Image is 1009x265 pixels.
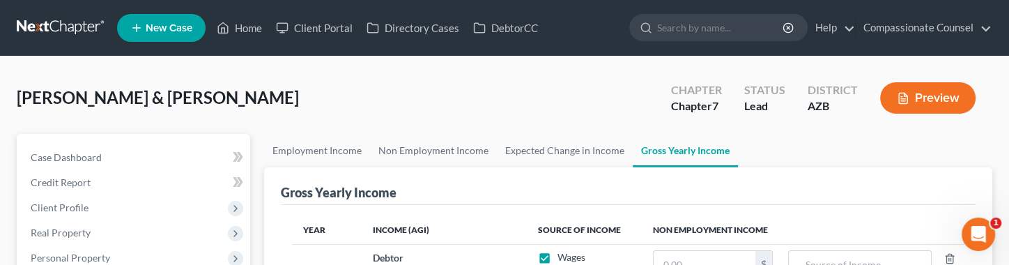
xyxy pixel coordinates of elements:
[269,15,360,40] a: Client Portal
[962,218,995,251] iframe: Intercom live chat
[633,134,738,167] a: Gross Yearly Income
[808,98,858,114] div: AZB
[527,216,642,244] th: Source of Income
[712,99,718,112] span: 7
[31,176,91,188] span: Credit Report
[497,134,633,167] a: Expected Change in Income
[370,134,497,167] a: Non Employment Income
[671,98,722,114] div: Chapter
[856,15,992,40] a: Compassionate Counsel
[31,252,110,264] span: Personal Property
[808,15,855,40] a: Help
[466,15,545,40] a: DebtorCC
[362,216,527,244] th: Income (AGI)
[744,98,785,114] div: Lead
[31,202,88,213] span: Client Profile
[657,15,785,40] input: Search by name...
[264,134,370,167] a: Employment Income
[17,87,299,107] span: [PERSON_NAME] & [PERSON_NAME]
[808,82,858,98] div: District
[642,216,964,244] th: Non Employment Income
[31,227,91,238] span: Real Property
[373,250,403,265] label: Debtor
[671,82,722,98] div: Chapter
[292,216,362,244] th: Year
[990,218,1001,229] span: 1
[20,145,250,170] a: Case Dashboard
[281,184,396,201] div: Gross Yearly Income
[146,23,192,33] span: New Case
[20,170,250,195] a: Credit Report
[744,82,785,98] div: Status
[31,151,102,163] span: Case Dashboard
[360,15,466,40] a: Directory Cases
[210,15,269,40] a: Home
[557,251,585,263] span: Wages
[880,82,976,114] button: Preview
